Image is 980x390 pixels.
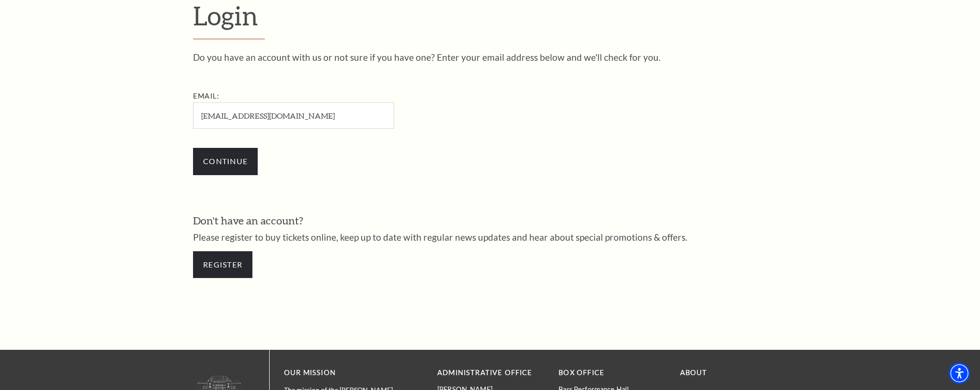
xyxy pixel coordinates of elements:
[193,102,394,129] input: Required
[284,367,404,379] p: OUR MISSION
[193,233,787,242] p: Please register to buy tickets online, keep up to date with regular news updates and hear about s...
[193,148,258,175] input: Submit button
[193,53,787,62] p: Do you have an account with us or not sure if you have one? Enter your email address below and we...
[193,251,252,278] a: Register
[193,213,787,228] h3: Don't have an account?
[437,367,544,379] p: Administrative Office
[193,92,219,100] label: Email:
[680,368,707,377] a: About
[949,363,970,384] div: Accessibility Menu
[558,367,665,379] p: BOX OFFICE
